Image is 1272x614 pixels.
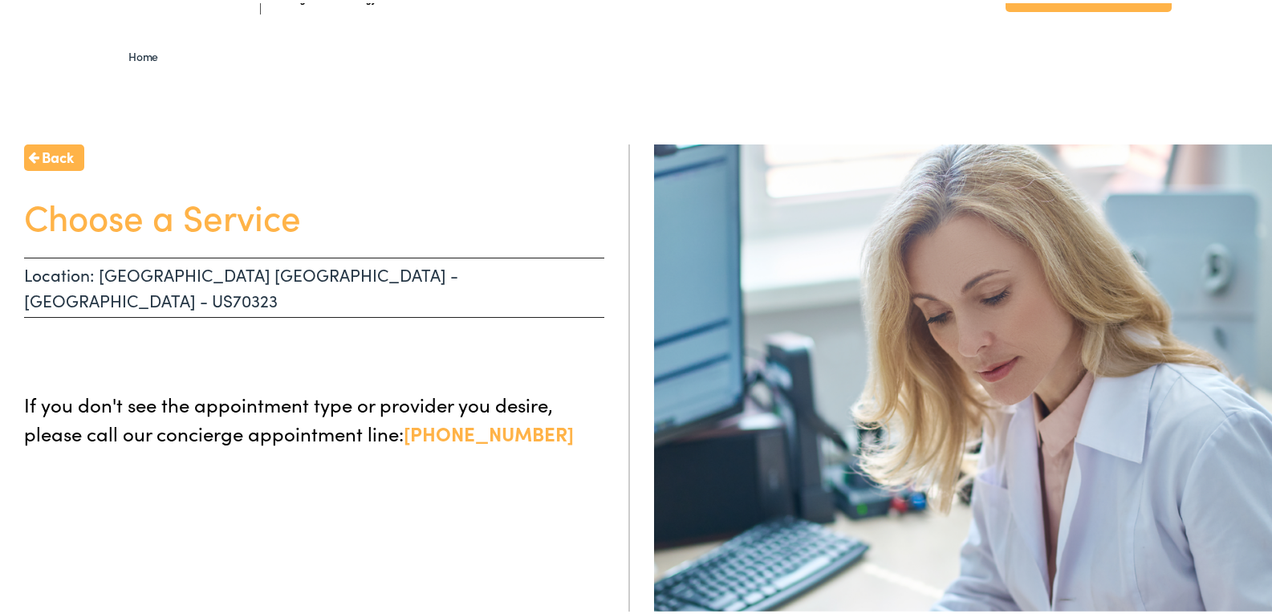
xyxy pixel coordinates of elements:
p: If you don't see the appointment type or provider you desire, please call our concierge appointme... [24,387,604,445]
a: Home [128,45,166,61]
span: Back [42,143,74,165]
a: [PHONE_NUMBER] [404,417,574,443]
p: Location: [GEOGRAPHIC_DATA] [GEOGRAPHIC_DATA] - [GEOGRAPHIC_DATA] - US70323 [24,254,604,315]
a: Back [24,141,84,168]
h1: Choose a Service [24,192,604,234]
